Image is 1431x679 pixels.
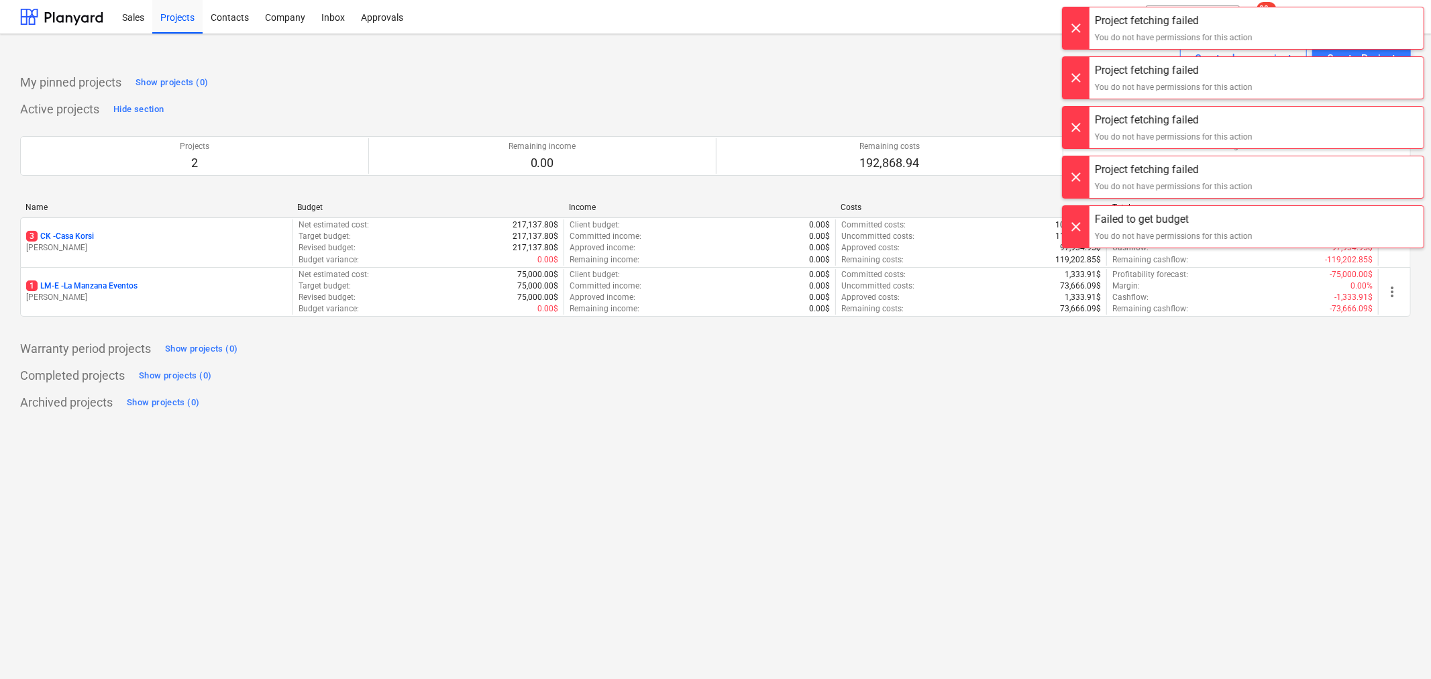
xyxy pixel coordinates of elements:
p: Remaining income : [570,254,639,266]
p: 0.00$ [809,254,830,266]
p: Committed income : [570,280,641,292]
div: Failed to get budget [1095,211,1253,227]
p: Uncommitted costs : [841,231,914,242]
p: 97,934.95$ [1060,242,1101,254]
button: Show projects (0) [162,338,241,360]
p: 73,666.09$ [1060,303,1101,315]
p: LM-E - La Manzana Eventos [26,280,138,292]
p: 0.00$ [537,254,558,266]
p: 192,868.94 [859,155,920,171]
div: Project fetching failed [1095,62,1253,79]
span: 1 [26,280,38,291]
p: Committed costs : [841,219,906,231]
p: Committed costs : [841,269,906,280]
p: Revised budget : [299,292,356,303]
p: 0.00 [509,155,576,171]
div: Income [569,203,830,212]
p: Remaining costs : [841,254,904,266]
p: 217,137.80$ [513,231,558,242]
p: 119,202.85$ [1055,254,1101,266]
p: Client budget : [570,269,620,280]
p: 75,000.00$ [517,292,558,303]
p: 217,137.80$ [513,219,558,231]
p: 0.00$ [809,219,830,231]
div: Show projects (0) [165,342,237,357]
p: 0.00$ [809,269,830,280]
div: You do not have permissions for this action [1095,180,1253,193]
p: Remaining costs [859,141,920,152]
p: -119,202.85$ [1325,254,1373,266]
p: 75,000.00$ [517,280,558,292]
div: Project fetching failed [1095,13,1253,29]
p: Approved income : [570,292,635,303]
div: 1LM-E -La Manzana Eventos[PERSON_NAME] [26,280,287,303]
p: 0.00$ [809,280,830,292]
span: 3 [26,231,38,242]
p: Warranty period projects [20,341,151,357]
p: 217,137.80$ [513,242,558,254]
div: Show projects (0) [136,75,208,91]
p: Approved costs : [841,292,900,303]
p: 2 [180,155,209,171]
p: 0.00$ [809,231,830,242]
div: Show projects (0) [127,395,199,411]
p: [PERSON_NAME] [26,292,287,303]
button: Show projects (0) [132,72,211,93]
button: Show projects (0) [123,392,203,413]
p: Uncommitted costs : [841,280,914,292]
button: Hide section [110,99,167,120]
p: Remaining costs : [841,303,904,315]
div: Name [25,203,286,212]
p: Margin : [1112,280,1140,292]
p: Net estimated cost : [299,269,369,280]
p: -75,000.00$ [1330,269,1373,280]
div: 3CK -Casa Korsi[PERSON_NAME] [26,231,287,254]
p: Client budget : [570,219,620,231]
p: Remaining cashflow : [1112,254,1188,266]
button: Show projects (0) [136,365,215,386]
div: Budget [297,203,558,212]
p: 101,818.28$ [1055,219,1101,231]
p: 73,666.09$ [1060,280,1101,292]
div: You do not have permissions for this action [1095,230,1253,242]
p: Committed income : [570,231,641,242]
p: Net estimated cost : [299,219,369,231]
p: Budget variance : [299,303,359,315]
div: Total [1112,203,1373,212]
p: Active projects [20,101,99,117]
div: Project fetching failed [1095,112,1253,128]
p: -1,333.91$ [1334,292,1373,303]
p: Target budget : [299,231,351,242]
div: Hide section [113,102,164,117]
div: You do not have permissions for this action [1095,131,1253,143]
p: Remaining income [509,141,576,152]
p: 0.00$ [809,303,830,315]
p: Profitability forecast : [1112,269,1188,280]
p: Remaining cashflow : [1112,303,1188,315]
p: Archived projects [20,395,113,411]
p: [PERSON_NAME] [26,242,287,254]
p: 1,333.91$ [1065,269,1101,280]
div: You do not have permissions for this action [1095,81,1253,93]
p: 0.00$ [537,303,558,315]
p: CK - Casa Korsi [26,231,94,242]
p: 75,000.00$ [517,269,558,280]
iframe: Chat Widget [1364,615,1431,679]
p: Projects [180,141,209,152]
p: Completed projects [20,368,125,384]
p: Revised budget : [299,242,356,254]
p: 115,319.52$ [1055,231,1101,242]
p: 0.00$ [809,292,830,303]
span: more_vert [1384,284,1400,300]
p: Target budget : [299,280,351,292]
div: Project fetching failed [1095,162,1253,178]
p: 0.00% [1350,280,1373,292]
p: Approved income : [570,242,635,254]
div: Show projects (0) [139,368,211,384]
p: Budget variance : [299,254,359,266]
p: Approved costs : [841,242,900,254]
div: Costs [841,203,1102,212]
div: You do not have permissions for this action [1095,32,1253,44]
p: -73,666.09$ [1330,303,1373,315]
